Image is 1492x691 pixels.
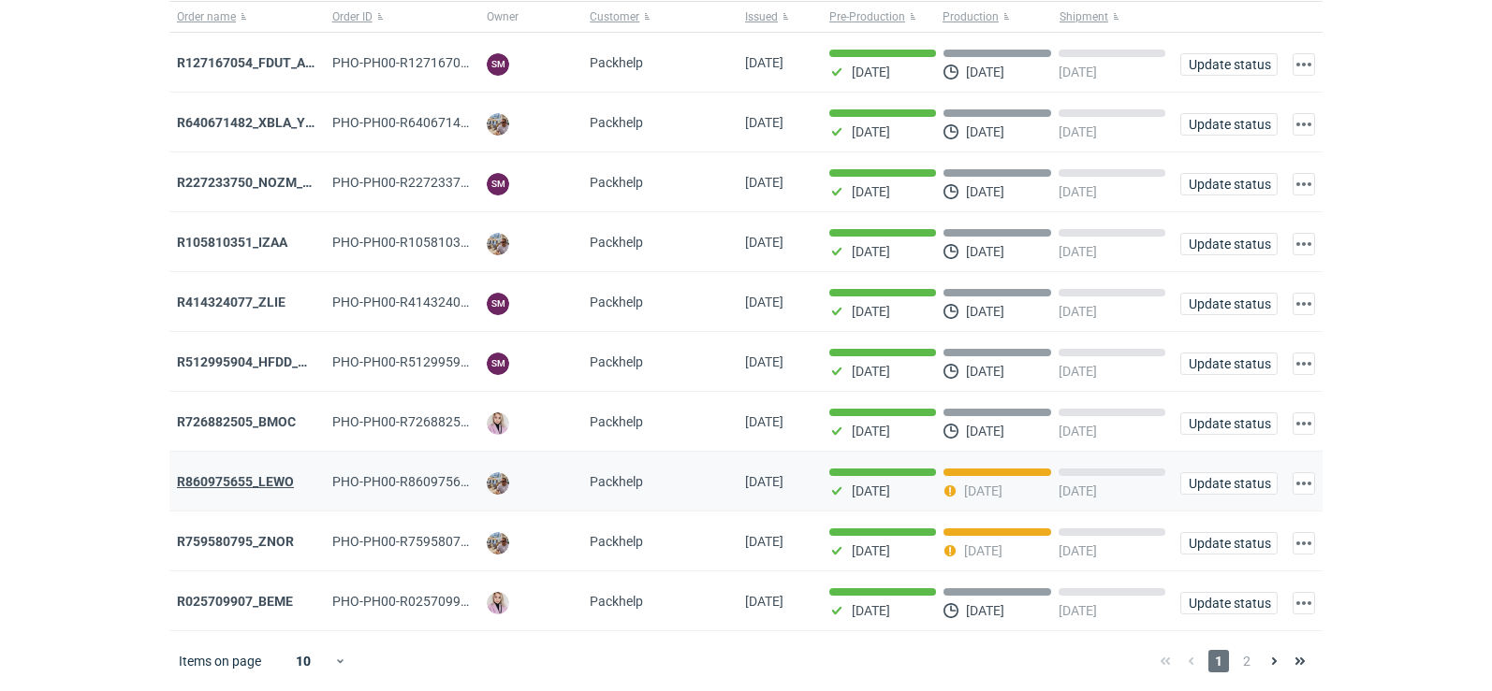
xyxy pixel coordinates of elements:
span: Update status [1189,597,1269,610]
button: Order name [169,2,325,32]
span: Packhelp [590,354,643,369]
p: [DATE] [1059,124,1097,139]
img: Michał Palasek [487,113,509,136]
figcaption: SM [487,173,509,195]
p: [DATE] [852,184,890,199]
button: Actions [1293,233,1315,255]
span: 25/08/2025 [745,354,783,369]
span: PHO-PH00-R759580795_ZNOR [332,534,516,549]
p: [DATE] [852,424,890,439]
span: 21/08/2025 [745,534,783,549]
span: 2 [1236,650,1257,672]
p: [DATE] [966,603,1004,618]
span: Update status [1189,477,1269,490]
span: Issued [745,9,778,24]
button: Actions [1293,472,1315,495]
p: [DATE] [852,65,890,79]
p: [DATE] [1059,184,1097,199]
span: Update status [1189,58,1269,71]
figcaption: SM [487,293,509,315]
button: Actions [1293,293,1315,315]
a: R127167054_FDUT_ACTL [177,55,329,70]
p: [DATE] [852,603,890,618]
p: [DATE] [1059,244,1097,259]
span: 25/08/2025 [745,414,783,429]
strong: R640671482_XBLA_YSXL_LGDV_BUVN_WVLV [177,115,449,130]
span: 02/09/2025 [745,235,783,250]
a: R726882505_BMOC [177,414,296,429]
p: [DATE] [966,65,1004,79]
button: Actions [1293,353,1315,375]
a: R227233750_NOZM_V1 [177,175,318,190]
p: [DATE] [852,483,890,498]
p: [DATE] [1059,603,1097,618]
span: Order name [177,9,236,24]
button: Update status [1180,173,1278,195]
p: [DATE] [966,124,1004,139]
img: Michał Palasek [487,472,509,495]
p: [DATE] [966,244,1004,259]
p: [DATE] [964,543,1002,558]
button: Pre-Production [822,2,939,32]
span: PHO-PH00-R025709907_BEME [332,594,516,609]
button: Update status [1180,53,1278,76]
span: Packhelp [590,115,643,130]
span: Production [943,9,999,24]
button: Update status [1180,532,1278,554]
button: Issued [738,2,822,32]
span: 22/08/2025 [745,474,783,489]
span: Update status [1189,417,1269,430]
button: Customer [582,2,738,32]
a: R414324077_ZLIE [177,295,285,310]
span: Owner [487,9,519,24]
button: Actions [1293,53,1315,76]
p: [DATE] [852,364,890,379]
p: [DATE] [852,124,890,139]
button: Actions [1293,113,1315,136]
img: Klaudia Wiśniewska [487,412,509,435]
figcaption: SM [487,353,509,375]
p: [DATE] [1059,364,1097,379]
button: Update status [1180,233,1278,255]
p: [DATE] [966,424,1004,439]
p: [DATE] [1059,424,1097,439]
button: Update status [1180,592,1278,614]
span: 26/08/2025 [745,295,783,310]
span: Update status [1189,297,1269,310]
span: Packhelp [590,594,643,609]
img: Michał Palasek [487,532,509,554]
span: 1 [1208,650,1229,672]
span: PHO-PH00-R105810351_IZAA [332,235,509,250]
span: Shipment [1060,9,1108,24]
img: Klaudia Wiśniewska [487,592,509,614]
button: Update status [1180,412,1278,435]
button: Actions [1293,592,1315,614]
span: PHO-PH00-R726882505_BMOC [332,414,519,429]
span: Packhelp [590,175,643,190]
button: Order ID [325,2,480,32]
span: Update status [1189,537,1269,550]
span: Pre-Production [829,9,905,24]
button: Update status [1180,353,1278,375]
span: PHO-PH00-R227233750_NOZM_V1 [332,175,540,190]
div: 10 [273,648,334,674]
span: 04/09/2025 [745,175,783,190]
span: Update status [1189,118,1269,131]
span: 19/08/2025 [745,594,783,609]
span: PHO-PH00-R512995904_HFDD_MOOR [332,354,559,369]
a: R860975655_LEWO [177,474,294,489]
p: [DATE] [964,483,1002,498]
p: [DATE] [1059,483,1097,498]
a: R025709907_BEME [177,594,293,609]
span: Update status [1189,357,1269,370]
span: Packhelp [590,55,643,70]
strong: R759580795_ZNOR [177,534,294,549]
a: R105810351_IZAA [177,235,287,250]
